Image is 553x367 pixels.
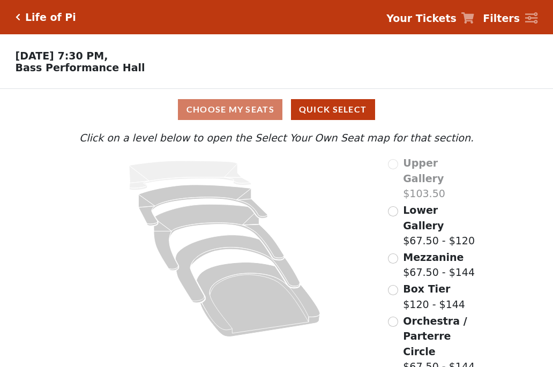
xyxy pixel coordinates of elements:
[77,130,476,146] p: Click on a level below to open the Select Your Own Seat map for that section.
[386,11,474,26] a: Your Tickets
[403,157,444,184] span: Upper Gallery
[403,204,444,231] span: Lower Gallery
[403,283,450,295] span: Box Tier
[403,251,464,263] span: Mezzanine
[483,11,537,26] a: Filters
[403,155,476,201] label: $103.50
[403,250,475,280] label: $67.50 - $144
[291,99,375,120] button: Quick Select
[386,12,457,24] strong: Your Tickets
[16,13,20,21] a: Click here to go back to filters
[483,12,520,24] strong: Filters
[403,315,467,357] span: Orchestra / Parterre Circle
[129,161,251,190] path: Upper Gallery - Seats Available: 0
[403,203,476,249] label: $67.50 - $120
[139,185,268,226] path: Lower Gallery - Seats Available: 129
[197,263,320,337] path: Orchestra / Parterre Circle - Seats Available: 42
[403,281,465,312] label: $120 - $144
[25,11,76,24] h5: Life of Pi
